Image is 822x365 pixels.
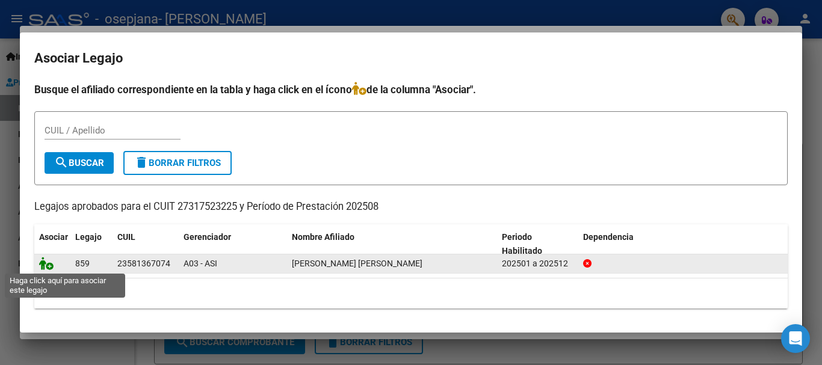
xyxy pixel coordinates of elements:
span: NEIRA JAVIER VALENTINA ABRIL [292,259,422,268]
span: Buscar [54,158,104,168]
div: 1 registros [34,278,788,308]
mat-icon: delete [134,155,149,170]
span: Periodo Habilitado [502,232,542,256]
span: Nombre Afiliado [292,232,354,242]
datatable-header-cell: Dependencia [578,224,788,264]
div: Open Intercom Messenger [781,324,810,353]
h4: Busque el afiliado correspondiente en la tabla y haga click en el ícono de la columna "Asociar". [34,82,788,97]
mat-icon: search [54,155,69,170]
button: Buscar [45,152,114,174]
div: 23581367074 [117,257,170,271]
span: A03 - ASI [184,259,217,268]
span: Dependencia [583,232,634,242]
button: Borrar Filtros [123,151,232,175]
datatable-header-cell: Nombre Afiliado [287,224,497,264]
span: Gerenciador [184,232,231,242]
datatable-header-cell: Asociar [34,224,70,264]
span: Asociar [39,232,68,242]
datatable-header-cell: Legajo [70,224,113,264]
datatable-header-cell: Periodo Habilitado [497,224,578,264]
h2: Asociar Legajo [34,47,788,70]
p: Legajos aprobados para el CUIT 27317523225 y Período de Prestación 202508 [34,200,788,215]
span: Legajo [75,232,102,242]
datatable-header-cell: Gerenciador [179,224,287,264]
datatable-header-cell: CUIL [113,224,179,264]
span: CUIL [117,232,135,242]
div: 202501 a 202512 [502,257,573,271]
span: 859 [75,259,90,268]
span: Borrar Filtros [134,158,221,168]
